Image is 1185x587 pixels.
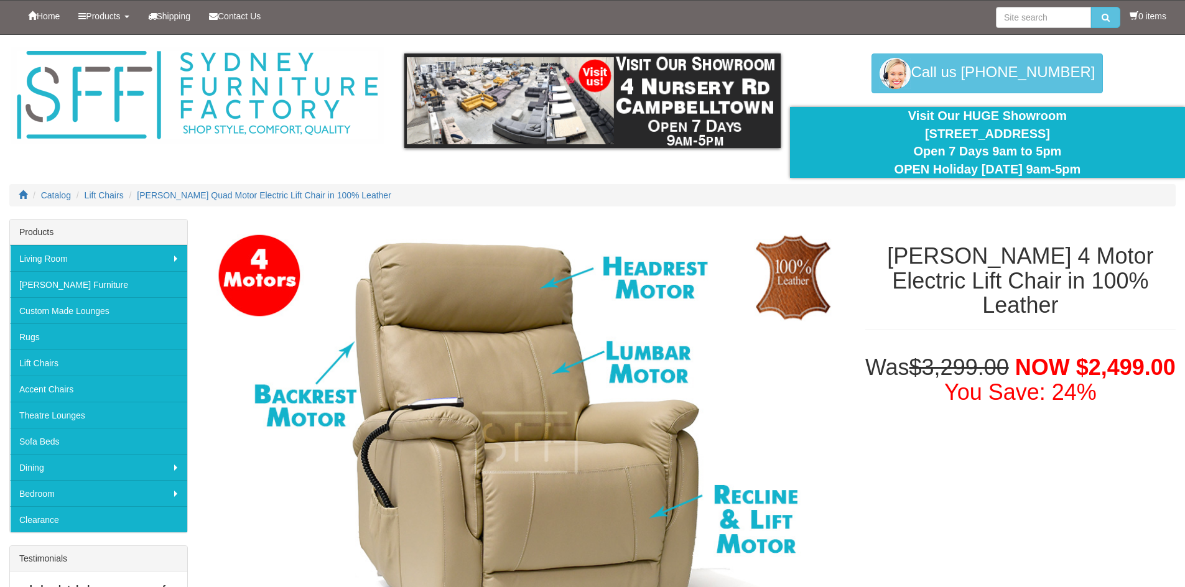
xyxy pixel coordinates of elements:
a: Products [69,1,138,32]
a: Contact Us [200,1,270,32]
img: showroom.gif [404,53,781,148]
a: Living Room [10,245,187,271]
a: Theatre Lounges [10,402,187,428]
span: NOW $2,499.00 [1015,354,1176,380]
a: Lift Chairs [10,349,187,376]
li: 0 items [1130,10,1166,22]
a: Home [19,1,69,32]
a: Accent Chairs [10,376,187,402]
font: You Save: 24% [944,379,1097,405]
a: Custom Made Lounges [10,297,187,323]
a: [PERSON_NAME] Quad Motor Electric Lift Chair in 100% Leather [137,190,391,200]
a: Bedroom [10,480,187,506]
span: Products [86,11,120,21]
a: Rugs [10,323,187,349]
span: Shipping [157,11,191,21]
div: Products [10,220,187,245]
input: Site search [996,7,1091,28]
h1: [PERSON_NAME] 4 Motor Electric Lift Chair in 100% Leather [865,244,1176,318]
span: Contact Us [218,11,261,21]
a: Shipping [139,1,200,32]
a: Clearance [10,506,187,532]
span: Home [37,11,60,21]
img: Sydney Furniture Factory [11,47,384,144]
a: Sofa Beds [10,428,187,454]
a: [PERSON_NAME] Furniture [10,271,187,297]
a: Catalog [41,190,71,200]
h1: Was [865,355,1176,404]
del: $3,299.00 [909,354,1009,380]
div: Testimonials [10,546,187,571]
div: Visit Our HUGE Showroom [STREET_ADDRESS] Open 7 Days 9am to 5pm OPEN Holiday [DATE] 9am-5pm [799,107,1176,178]
a: Dining [10,454,187,480]
a: Lift Chairs [85,190,124,200]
